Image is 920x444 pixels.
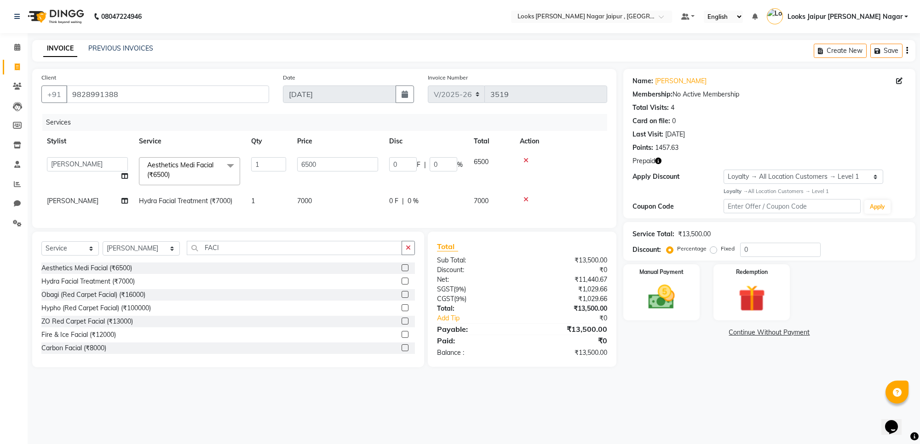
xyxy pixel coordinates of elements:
div: ZO Red Carpet Facial (₹13000) [41,317,133,326]
div: 1457.63 [655,143,678,153]
span: 6500 [474,158,489,166]
span: Total [437,242,458,251]
span: 7000 [474,197,489,205]
label: Client [41,74,56,82]
div: Total: [430,304,522,313]
button: Create New [814,44,867,58]
button: Save [870,44,903,58]
span: Prepaid [632,156,655,166]
div: Membership: [632,90,673,99]
a: Continue Without Payment [625,328,914,337]
a: PREVIOUS INVOICES [88,44,153,52]
label: Percentage [677,245,707,253]
span: | [424,160,426,170]
a: Add Tip [430,313,538,323]
button: Apply [864,200,891,214]
span: 0 F [389,196,398,206]
div: Services [42,114,614,131]
span: 0 % [408,196,419,206]
div: Fire & Ice Facial (₹12000) [41,330,116,340]
img: logo [23,4,86,29]
a: INVOICE [43,40,77,57]
div: ₹13,500.00 [522,256,614,265]
div: ₹0 [522,265,614,275]
div: Points: [632,143,653,153]
div: ₹11,440.67 [522,275,614,285]
div: Hydra Facial Treatment (₹7000) [41,277,135,286]
div: Card on file: [632,116,670,126]
input: Search or Scan [187,241,402,255]
div: ( ) [430,294,522,304]
div: 4 [671,103,674,113]
div: [DATE] [665,130,685,139]
span: SGST [437,285,454,293]
label: Invoice Number [428,74,468,82]
span: Looks Jaipur [PERSON_NAME] Nagar [788,12,903,22]
div: Hypho (Red Carpet Facial) (₹100000) [41,303,151,313]
span: Aesthetics Medi Facial (₹6500) [147,161,213,179]
div: All Location Customers → Level 1 [724,188,906,195]
label: Date [283,74,295,82]
span: Hydra Facial Treatment (₹7000) [139,197,232,205]
div: Name: [632,76,653,86]
div: Obagi (Red Carpet Facial) (₹16000) [41,290,145,300]
div: Aesthetics Medi Facial (₹6500) [41,263,132,273]
div: ₹13,500.00 [522,324,614,335]
input: Enter Offer / Coupon Code [724,199,860,213]
div: ₹1,029.66 [522,294,614,304]
th: Price [292,131,384,152]
span: % [457,160,463,170]
label: Manual Payment [639,268,684,276]
div: Service Total: [632,229,674,239]
div: Coupon Code [632,202,724,211]
button: +91 [41,85,67,103]
span: 7000 [297,197,312,205]
div: Carbon Facial (₹8000) [41,343,106,353]
label: Redemption [736,268,768,276]
th: Service [133,131,246,152]
div: Last Visit: [632,130,663,139]
div: ( ) [430,285,522,294]
div: Balance : [430,348,522,358]
div: ₹13,500.00 [522,348,614,358]
img: _cash.svg [640,282,684,313]
div: ₹13,500.00 [522,304,614,313]
div: 0 [672,116,676,126]
div: No Active Membership [632,90,906,99]
div: Total Visits: [632,103,669,113]
div: Sub Total: [430,256,522,265]
th: Disc [384,131,468,152]
input: Search by Name/Mobile/Email/Code [66,85,269,103]
span: CGST [437,295,454,303]
iframe: chat widget [881,407,911,435]
div: Apply Discount [632,172,724,182]
span: 9% [455,285,464,293]
img: _gift.svg [730,282,774,315]
span: 1 [251,197,255,205]
span: F [417,160,420,170]
div: Net: [430,275,522,285]
div: ₹0 [537,313,614,323]
img: Looks Jaipur Malviya Nagar [767,8,783,24]
span: 9% [456,295,465,302]
b: 08047224946 [101,4,142,29]
div: ₹0 [522,335,614,346]
div: Discount: [632,245,661,255]
th: Total [468,131,514,152]
span: [PERSON_NAME] [47,197,98,205]
th: Qty [246,131,292,152]
th: Stylist [41,131,133,152]
div: ₹1,029.66 [522,285,614,294]
div: Paid: [430,335,522,346]
span: | [402,196,404,206]
th: Action [514,131,607,152]
div: Discount: [430,265,522,275]
strong: Loyalty → [724,188,748,194]
div: Payable: [430,324,522,335]
a: x [170,171,174,179]
div: ₹13,500.00 [678,229,711,239]
a: [PERSON_NAME] [655,76,707,86]
label: Fixed [721,245,735,253]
